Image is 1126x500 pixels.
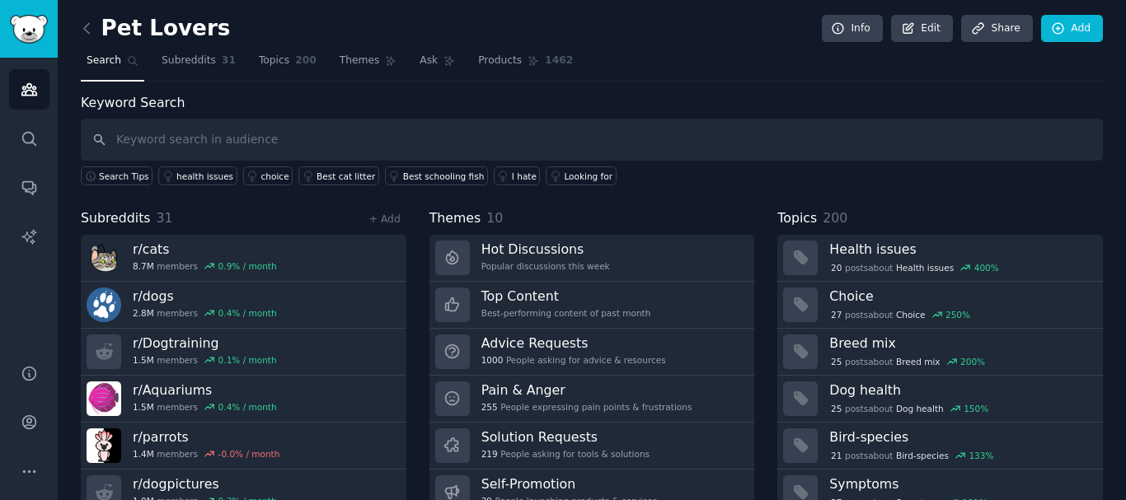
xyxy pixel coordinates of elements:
div: members [133,307,277,319]
div: post s about [829,354,986,369]
div: Looking for [564,171,612,182]
h3: r/ Aquariums [133,381,277,399]
span: Topics [777,208,817,229]
a: Best schooling fish [385,166,488,185]
span: 8.7M [133,260,154,272]
div: 400 % [974,262,999,273]
div: 0.4 % / month [218,401,277,413]
div: 0.9 % / month [218,260,277,272]
div: members [133,448,279,460]
button: Search Tips [81,166,152,185]
div: post s about [829,307,971,322]
a: Choice27postsaboutChoice250% [777,282,1103,329]
a: r/parrots1.4Mmembers-0.0% / month [81,423,406,470]
div: 200 % [960,356,985,367]
span: 20 [831,262,842,273]
div: Best-performing content of past month [481,307,651,319]
span: Search Tips [99,171,149,182]
span: Breed mix [896,356,941,367]
a: Health issues20postsaboutHealth issues400% [777,235,1103,282]
a: I hate [494,166,541,185]
h3: Bird-species [829,428,1091,446]
a: r/Dogtraining1.5Mmembers0.1% / month [81,329,406,376]
div: choice [261,171,289,182]
h3: Dog health [829,381,1091,399]
span: Ask [420,54,438,68]
a: Best cat litter [298,166,379,185]
span: 31 [222,54,236,68]
a: Products1462 [472,48,579,82]
div: 250 % [945,309,970,320]
a: Looking for [546,166,616,185]
div: health issues [176,171,233,182]
a: Themes [334,48,403,82]
div: 133 % [969,450,993,461]
img: parrots [87,428,121,463]
div: members [133,354,277,366]
span: 200 [295,54,317,68]
a: Share [961,15,1032,43]
h3: Breed mix [829,334,1091,352]
span: Themes [429,208,481,229]
h3: Symptoms [829,475,1091,493]
div: People asking for advice & resources [481,354,666,366]
span: 25 [831,356,842,367]
span: 200 [823,210,847,226]
div: Popular discussions this week [481,260,610,272]
div: People expressing pain points & frustrations [481,401,692,413]
div: People asking for tools & solutions [481,448,650,460]
a: Add [1041,15,1103,43]
h3: Hot Discussions [481,241,610,258]
div: post s about [829,401,990,416]
span: Subreddits [81,208,151,229]
h3: r/ parrots [133,428,279,446]
h3: r/ cats [133,241,277,258]
h3: r/ dogs [133,287,277,305]
a: Solution Requests219People asking for tools & solutions [429,423,755,470]
span: Dog health [896,403,944,414]
div: post s about [829,448,995,463]
div: 150 % [964,403,988,414]
div: Best schooling fish [403,171,485,182]
span: 27 [831,309,842,320]
a: + Add [369,213,401,225]
h3: Top Content [481,287,651,305]
div: post s about [829,260,1000,275]
a: Dog health25postsaboutDog health150% [777,376,1103,423]
a: Subreddits31 [156,48,242,82]
a: Ask [414,48,461,82]
a: health issues [158,166,237,185]
h3: Pain & Anger [481,381,692,399]
span: 1.5M [133,354,154,366]
span: 219 [481,448,498,460]
a: Bird-species21postsaboutBird-species133% [777,423,1103,470]
label: Keyword Search [81,95,185,110]
h3: Choice [829,287,1091,305]
input: Keyword search in audience [81,119,1103,161]
img: cats [87,241,121,275]
a: Topics200 [253,48,322,82]
a: Info [822,15,883,43]
span: Search [87,54,121,68]
div: members [133,401,277,413]
div: members [133,260,277,272]
a: Pain & Anger255People expressing pain points & frustrations [429,376,755,423]
span: Products [478,54,522,68]
img: Aquariums [87,381,121,416]
div: Best cat litter [317,171,375,182]
span: 1000 [481,354,504,366]
div: 0.1 % / month [218,354,277,366]
a: Edit [891,15,953,43]
h3: Health issues [829,241,1091,258]
span: Subreddits [162,54,216,68]
a: Advice Requests1000People asking for advice & resources [429,329,755,376]
span: Topics [259,54,289,68]
a: r/dogs2.8Mmembers0.4% / month [81,282,406,329]
a: r/Aquariums1.5Mmembers0.4% / month [81,376,406,423]
span: 31 [157,210,173,226]
span: 10 [486,210,503,226]
img: GummySearch logo [10,15,48,44]
h3: r/ dogpictures [133,475,277,493]
span: 255 [481,401,498,413]
h3: r/ Dogtraining [133,334,277,352]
